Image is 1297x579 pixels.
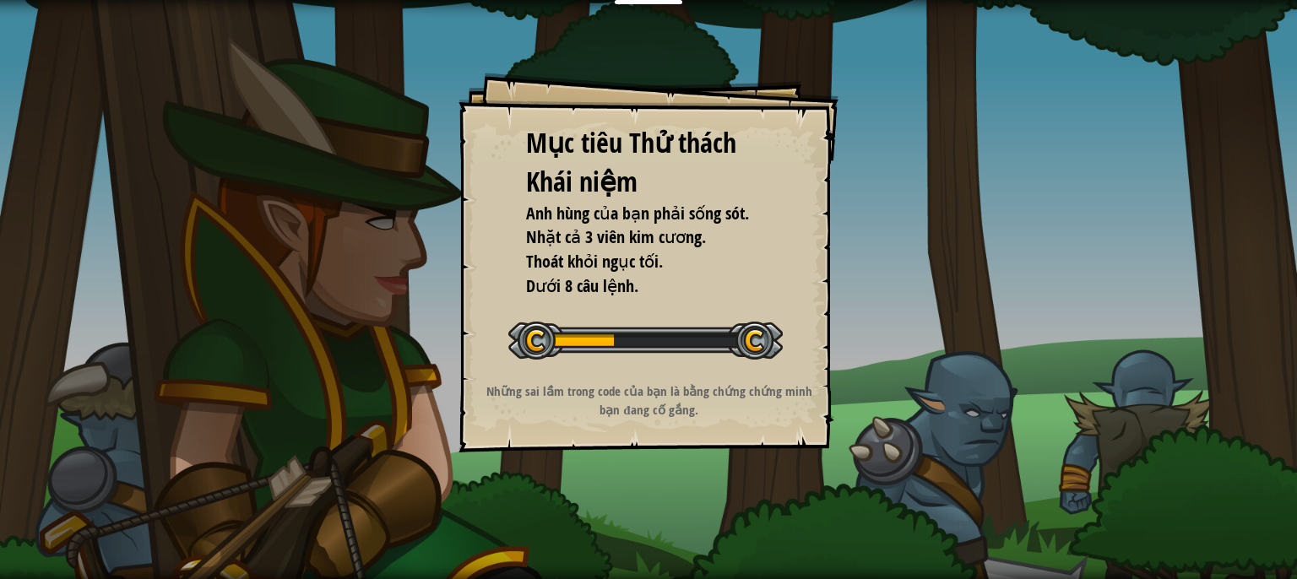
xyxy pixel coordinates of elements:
[526,124,771,201] div: Mục tiêu Thử thách Khái niệm
[526,274,638,297] span: Dưới 8 câu lệnh.
[505,202,767,226] li: Anh hùng của bạn phải sống sót.
[526,202,749,225] span: Anh hùng của bạn phải sống sót.
[505,225,767,250] li: Nhặt cả 3 viên kim cương.
[526,225,706,248] span: Nhặt cả 3 viên kim cương.
[526,250,663,273] span: Thoát khỏi ngục tối.
[486,382,812,418] strong: Những sai lầm trong code của bạn là bằng chứng chứng minh bạn đang cố gắng.
[505,274,767,299] li: Dưới 8 câu lệnh.
[505,250,767,274] li: Thoát khỏi ngục tối.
